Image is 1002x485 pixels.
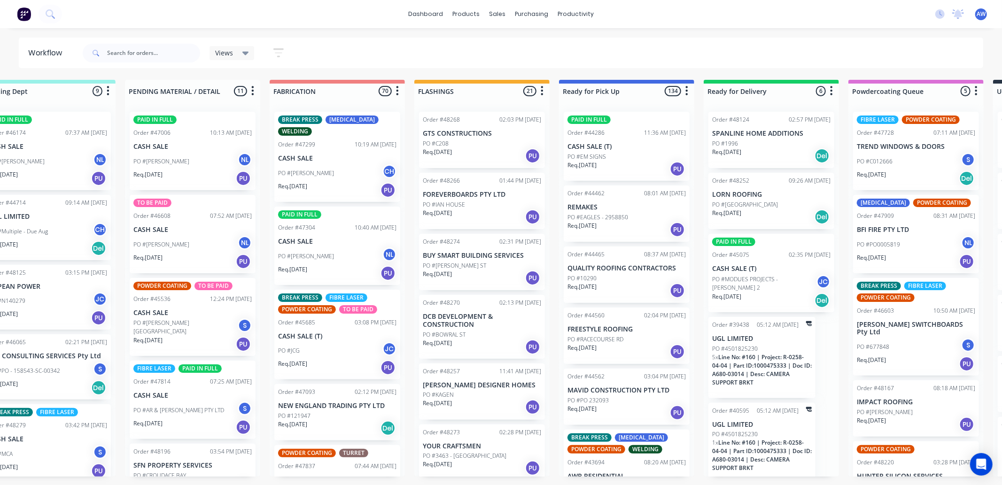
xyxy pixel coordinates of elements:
[423,442,541,450] p: YOUR CRAFTSMEN
[423,339,452,347] p: Req. [DATE]
[629,445,662,454] div: WELDING
[278,293,322,302] div: BREAK PRESS
[857,321,975,337] p: [PERSON_NAME] SWITCHBOARDS Pty Ltd
[210,447,252,456] div: 03:54 PM [DATE]
[133,143,252,151] p: CASH SALE
[567,372,605,381] div: Order #44562
[65,338,107,346] div: 02:21 PM [DATE]
[133,226,252,234] p: CASH SALE
[712,293,741,301] p: Req. [DATE]
[419,424,545,481] div: Order #4827302:28 PM [DATE]YOUR CRAFTSMENPO #3463 - [GEOGRAPHIC_DATA]Req.[DATE]PU
[857,445,915,454] div: POWDER COATING
[133,364,175,373] div: FIBRE LASER
[133,406,224,415] p: PO #AR & [PERSON_NAME] PTY LTD
[274,112,400,202] div: BREAK PRESS[MEDICAL_DATA]WELDINGOrder #4729910:19 AM [DATE]CASH SALEPO #[PERSON_NAME]CHReq.[DATE]PU
[670,405,685,420] div: PU
[970,453,993,476] div: Open Intercom Messenger
[815,148,830,163] div: Del
[564,369,690,425] div: Order #4456203:04 PM [DATE]MAVID CONSTRUCTION PTY LTDPO #PO 232093Req.[DATE]PU
[567,405,597,413] p: Req. [DATE]
[933,307,975,315] div: 10:50 AM [DATE]
[93,153,107,167] div: NL
[382,164,396,178] div: CH
[423,252,541,260] p: BUY SMART BUILDING SERVICES
[381,360,396,375] div: PU
[712,177,749,185] div: Order #48252
[857,129,894,137] div: Order #47728
[857,293,915,302] div: POWDER COATING
[423,460,452,469] p: Req. [DATE]
[130,112,256,190] div: PAID IN FULLOrder #4700610:13 AM [DATE]CASH SALEPO #[PERSON_NAME]NLReq.[DATE]PU
[644,250,686,259] div: 08:37 AM [DATE]
[93,292,107,306] div: JC
[644,129,686,137] div: 11:36 AM [DATE]
[278,223,315,232] div: Order #47304
[133,377,171,386] div: Order #47814
[499,238,541,246] div: 02:31 PM [DATE]
[857,356,886,364] p: Req. [DATE]
[757,321,799,329] div: 05:12 AM [DATE]
[857,307,894,315] div: Order #46603
[670,222,685,237] div: PU
[959,171,974,186] div: Del
[712,345,758,353] p: PO #4501825230
[567,161,597,169] p: Req. [DATE]
[133,282,191,290] div: POWDER COATING
[355,388,396,396] div: 02:12 PM [DATE]
[419,363,545,420] div: Order #4825711:41 AM [DATE][PERSON_NAME] DESIGNER HOMESPO #KAGENReq.[DATE]PU
[93,445,107,459] div: S
[712,130,831,138] p: SPANLINE HOME ADDITIONS
[381,183,396,198] div: PU
[423,313,541,329] p: DCB DEVELOPMENT & CONSTRUCTION
[567,264,686,272] p: QUALITY ROOFING CONTRACTORS
[130,361,256,439] div: FIBRE LASERPAID IN FULLOrder #4781407:25 AM [DATE]CASH SALEPO #AR & [PERSON_NAME] PTY LTDSReq.[DA...
[133,309,252,317] p: CASH SALE
[419,112,545,168] div: Order #4826802:03 PM [DATE]GTS CONSTRUCTIONSPO #C208Req.[DATE]PU
[857,282,901,290] div: BREAK PRESS
[757,407,799,415] div: 05:12 AM [DATE]
[382,247,396,262] div: NL
[130,195,256,273] div: TO BE PAIDOrder #4660807:52 AM [DATE]CASH SALEPO #[PERSON_NAME]NLReq.[DATE]PU
[933,129,975,137] div: 07:11 AM [DATE]
[708,112,834,168] div: Order #4812402:57 PM [DATE]SPANLINE HOME ADDITIONSPO #1996Req.[DATE]Del
[567,153,606,161] p: PO #EM SIGNS
[382,342,396,356] div: JC
[670,344,685,359] div: PU
[423,299,460,307] div: Order #48270
[326,293,367,302] div: FIBRE LASER
[567,311,605,320] div: Order #44560
[278,182,307,191] p: Req. [DATE]
[423,191,541,199] p: FOREVERBOARDS PTY LTD
[210,295,252,303] div: 12:24 PM [DATE]
[278,252,334,261] p: PO #[PERSON_NAME]
[278,402,396,410] p: NEW ENGLAND TRADING PTY LTD
[525,339,540,354] div: PU
[278,154,396,162] p: CASH SALE
[423,148,452,156] p: Req. [DATE]
[278,420,307,429] p: Req. [DATE]
[423,238,460,246] div: Order #48274
[564,308,690,364] div: Order #4456002:04 PM [DATE]FREESTYLE ROOFINGPO #RACECOURSE RDReq.[DATE]PU
[857,199,910,207] div: [MEDICAL_DATA]
[857,458,894,467] div: Order #48220
[857,170,886,179] p: Req. [DATE]
[215,48,233,58] span: Views
[708,234,834,312] div: PAID IN FULLOrder #4507502:35 PM [DATE]CASH SALE (T)PO #MODUES PROJECTS - [PERSON_NAME] 2JCReq.[D...
[130,278,256,356] div: POWDER COATINGTO BE PAIDOrder #4553612:24 PM [DATE]CASH SALEPO #[PERSON_NAME][GEOGRAPHIC_DATA]SRe...
[419,295,545,359] div: Order #4827002:13 PM [DATE]DCB DEVELOPMENT & CONSTRUCTIONPO #BOWRAL STReq.[DATE]PU
[133,295,171,303] div: Order #45536
[567,283,597,291] p: Req. [DATE]
[567,325,686,333] p: FREESTYLE ROOFING
[708,317,816,398] div: Order #3943805:12 AM [DATE]UGL LIMITEDPO #45018252305xLine No: #160 | Project: R-0258-04-04 | Par...
[339,449,368,457] div: TURRET
[857,343,889,351] p: PO #677848
[564,246,690,303] div: Order #4446508:37 AM [DATE]QUALITY ROOFING CONTRACTORSPO #10290Req.[DATE]PU
[857,240,900,249] p: PO #PO0005819
[712,321,749,329] div: Order #39438
[133,319,238,336] p: PO #[PERSON_NAME][GEOGRAPHIC_DATA]
[133,336,163,345] p: Req. [DATE]
[278,115,322,124] div: BREAK PRESS
[712,353,718,361] span: 5 x
[789,251,831,259] div: 02:35 PM [DATE]
[913,199,971,207] div: POWDER COATING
